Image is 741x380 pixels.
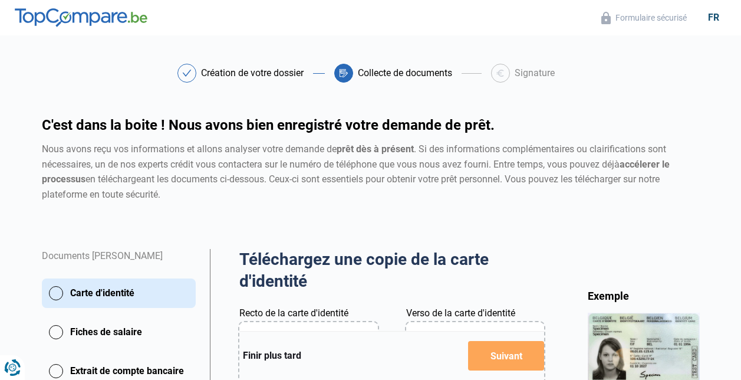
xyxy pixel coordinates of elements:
[239,249,545,292] h2: Téléchargez une copie de la carte d'identité
[42,317,196,347] button: Fiches de salaire
[468,341,544,371] button: Suivant
[239,348,305,363] button: Finir plus tard
[701,12,726,23] div: fr
[42,142,700,202] div: Nous avons reçu vos informations et allons analyser votre demande de . Si des informations complé...
[406,306,515,320] label: Verso de la carte d'identité
[588,289,700,303] div: Exemple
[42,249,196,279] div: Documents [PERSON_NAME]
[598,11,690,25] button: Formulaire sécurisé
[358,68,452,78] div: Collecte de documents
[239,306,348,320] label: Recto de la carte d'identité
[42,279,196,308] button: Carte d'identité
[15,8,147,27] img: TopCompare.be
[515,68,555,78] div: Signature
[42,118,700,132] h1: C'est dans la boite ! Nous avons bien enregistré votre demande de prêt.
[337,143,414,155] strong: prêt dès à présent
[201,68,304,78] div: Création de votre dossier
